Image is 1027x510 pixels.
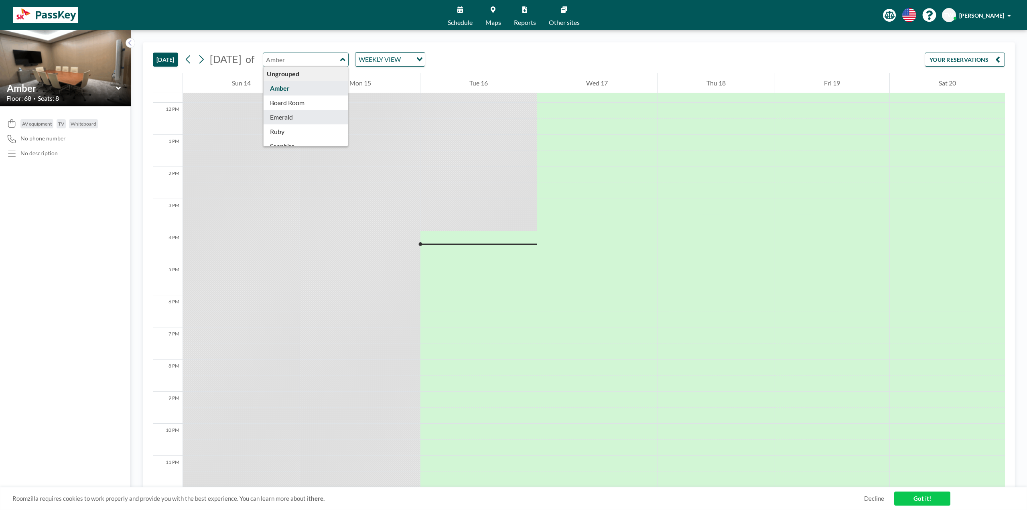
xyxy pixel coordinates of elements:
div: Wed 17 [537,73,657,93]
input: Amber [263,53,340,66]
span: Other sites [549,19,580,26]
div: No description [20,150,58,157]
div: Sapphire [264,139,348,153]
div: 9 PM [153,392,183,424]
div: Sat 20 [890,73,1005,93]
span: No phone number [20,135,66,142]
button: YOUR RESERVATIONS [925,53,1005,67]
span: [DATE] [210,53,242,65]
a: here. [311,495,325,502]
span: TW [944,12,954,19]
div: 10 PM [153,424,183,456]
div: 2 PM [153,167,183,199]
div: Emerald [264,110,348,124]
span: Reports [514,19,536,26]
input: Search for option [403,54,412,65]
div: 5 PM [153,263,183,295]
div: Search for option [355,53,425,66]
div: 11 PM [153,456,183,488]
span: Schedule [448,19,473,26]
div: Thu 18 [658,73,775,93]
div: 4 PM [153,231,183,263]
div: Mon 15 [300,73,420,93]
button: [DATE] [153,53,178,67]
div: 6 PM [153,295,183,327]
div: 12 PM [153,103,183,135]
a: Decline [864,495,884,502]
div: 7 PM [153,327,183,360]
div: 8 PM [153,360,183,392]
span: Maps [485,19,501,26]
div: Ungrouped [264,67,348,81]
span: Floor: 68 [6,94,31,102]
div: Tue 16 [420,73,537,93]
img: organization-logo [13,7,78,23]
div: Sun 14 [183,73,300,93]
span: • [33,96,36,101]
div: 1 PM [153,135,183,167]
div: Fri 19 [775,73,889,93]
div: 3 PM [153,199,183,231]
span: TV [58,121,64,127]
div: Amber [264,81,348,95]
span: of [246,53,254,65]
span: AV equipment [22,121,52,127]
div: Board Room [264,95,348,110]
span: Whiteboard [71,121,96,127]
span: Seats: 8 [38,94,59,102]
span: WEEKLY VIEW [357,54,402,65]
a: Got it! [894,492,950,506]
span: [PERSON_NAME] [959,12,1004,19]
input: Amber [7,82,116,94]
div: Ruby [264,124,348,139]
span: Roomzilla requires cookies to work properly and provide you with the best experience. You can lea... [12,495,864,502]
